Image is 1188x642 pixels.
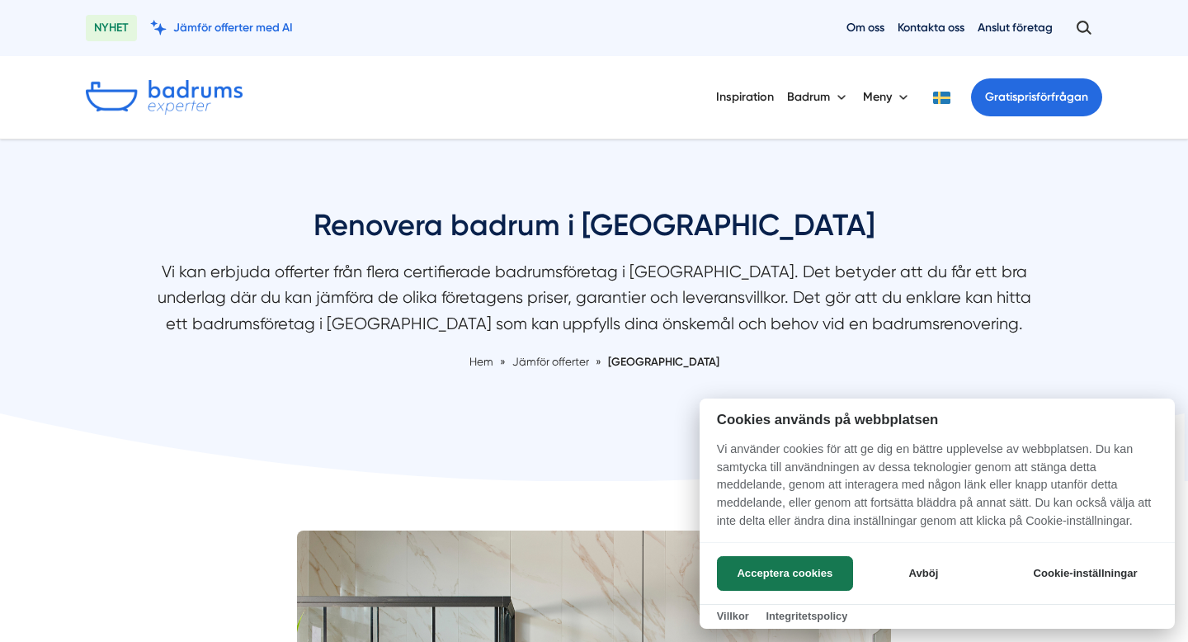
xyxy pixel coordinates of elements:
[717,610,749,622] a: Villkor
[1013,556,1157,591] button: Cookie-inställningar
[766,610,847,622] a: Integritetspolicy
[858,556,989,591] button: Avböj
[700,412,1175,427] h2: Cookies används på webbplatsen
[717,556,853,591] button: Acceptera cookies
[700,441,1175,541] p: Vi använder cookies för att ge dig en bättre upplevelse av webbplatsen. Du kan samtycka till anvä...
